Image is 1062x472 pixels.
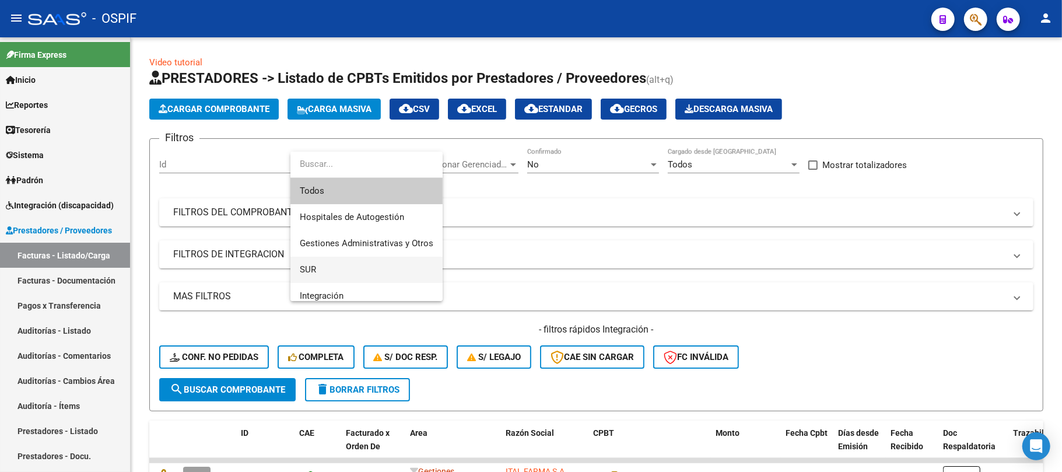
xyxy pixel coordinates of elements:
[300,178,433,204] span: Todos
[290,151,443,177] input: dropdown search
[300,212,404,222] span: Hospitales de Autogestión
[1022,432,1050,460] div: Open Intercom Messenger
[300,238,433,249] span: Gestiones Administrativas y Otros
[300,291,344,301] span: Integración
[300,264,316,275] span: SUR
